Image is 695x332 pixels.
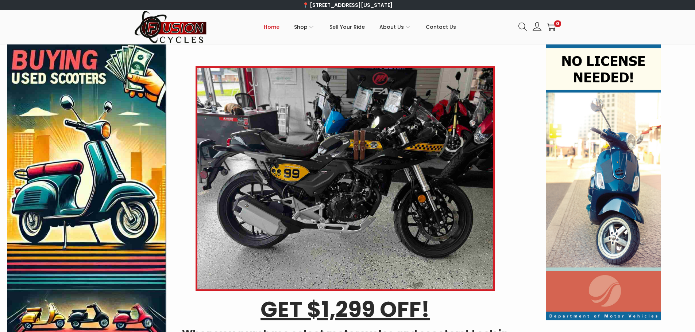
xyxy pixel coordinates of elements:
[294,18,308,36] span: Shop
[329,18,365,36] span: Sell Your Ride
[302,1,393,9] a: 📍 [STREET_ADDRESS][US_STATE]
[329,11,365,43] a: Sell Your Ride
[547,23,556,31] a: 0
[264,18,279,36] span: Home
[379,18,404,36] span: About Us
[294,11,315,43] a: Shop
[134,10,207,44] img: Woostify retina logo
[426,18,456,36] span: Contact Us
[264,11,279,43] a: Home
[379,11,411,43] a: About Us
[260,294,430,325] u: GET $1,299 OFF!
[426,11,456,43] a: Contact Us
[207,11,513,43] nav: Primary navigation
